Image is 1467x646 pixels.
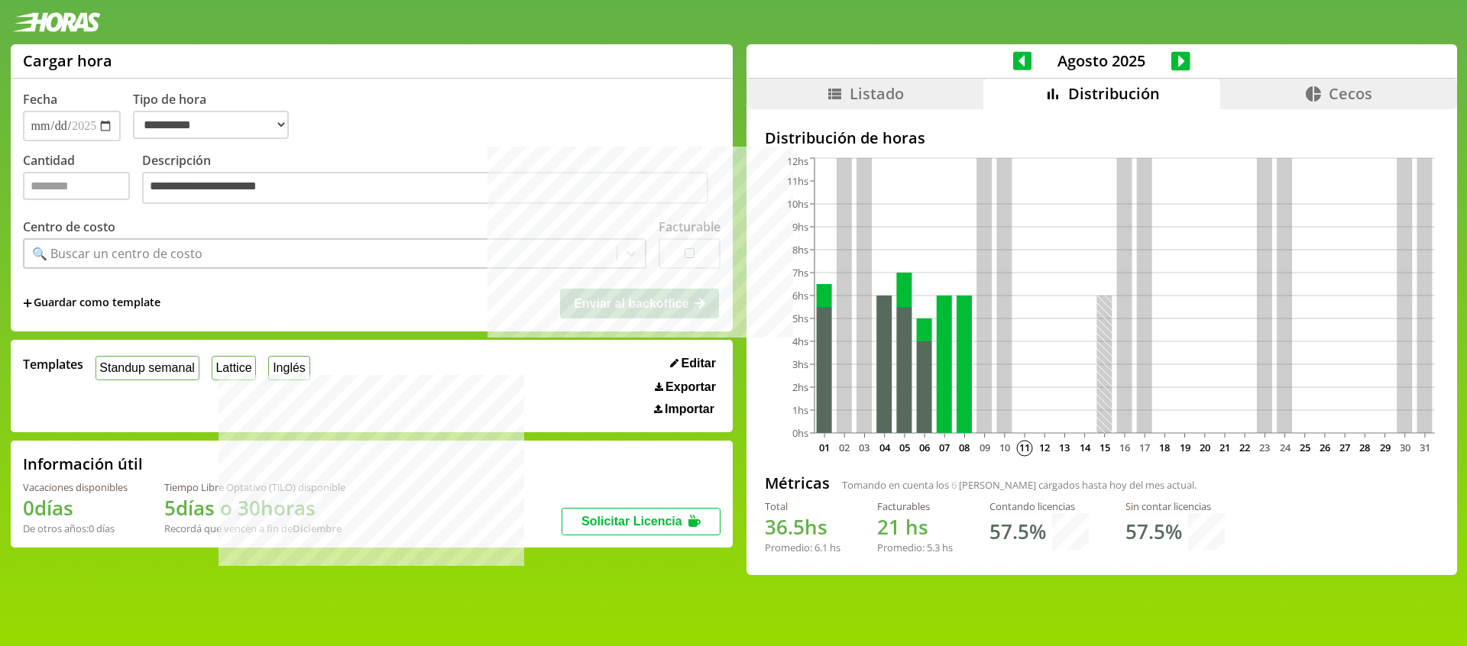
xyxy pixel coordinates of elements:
[1139,441,1150,454] text: 17
[877,541,953,554] div: Promedio: hs
[899,441,909,454] text: 05
[1179,441,1190,454] text: 19
[1125,518,1182,545] h1: 57.5 %
[989,499,1089,513] div: Contando licencias
[792,426,808,440] tspan: 0hs
[850,83,904,104] span: Listado
[1299,441,1310,454] text: 25
[792,357,808,371] tspan: 3hs
[792,403,808,417] tspan: 1hs
[819,441,830,454] text: 01
[1239,441,1250,454] text: 22
[23,356,83,373] span: Templates
[1259,441,1270,454] text: 23
[1125,499,1225,513] div: Sin contar licencias
[787,197,808,211] tspan: 10hs
[581,515,682,528] span: Solicitar Licencia
[1079,441,1090,454] text: 14
[859,441,870,454] text: 03
[12,12,101,32] img: logotipo
[877,499,953,513] div: Facturables
[1399,441,1410,454] text: 30
[877,513,953,541] h1: hs
[665,356,721,371] button: Editar
[1319,441,1329,454] text: 26
[1068,83,1160,104] span: Distribución
[765,128,1439,148] h2: Distribución de horas
[999,441,1009,454] text: 10
[23,218,115,235] label: Centro de costo
[23,480,128,494] div: Vacaciones disponibles
[23,295,160,312] span: +Guardar como template
[1099,441,1109,454] text: 15
[1031,50,1171,71] span: Agosto 2025
[1119,441,1130,454] text: 16
[1339,441,1350,454] text: 27
[164,522,345,535] div: Recordá que vencen a fin de
[1419,441,1430,454] text: 31
[792,266,808,279] tspan: 7hs
[1059,441,1070,454] text: 13
[939,441,950,454] text: 07
[927,541,940,554] span: 5.3
[814,541,827,554] span: 6.1
[792,243,808,257] tspan: 8hs
[32,245,202,262] div: 🔍 Buscar un centro de costo
[1329,83,1372,104] span: Cecos
[842,478,1197,492] span: Tomando en cuenta los [PERSON_NAME] cargados hasta hoy del mes actual.
[562,508,721,535] button: Solicitar Licencia
[787,174,808,188] tspan: 11hs
[23,172,130,200] input: Cantidad
[212,356,257,380] button: Lattice
[765,541,840,554] div: Promedio: hs
[959,441,970,454] text: 08
[919,441,930,454] text: 06
[765,513,805,541] span: 36.5
[23,454,143,474] h2: Información útil
[23,50,112,71] h1: Cargar hora
[682,357,716,370] span: Editar
[765,513,840,541] h1: hs
[792,380,808,394] tspan: 2hs
[23,152,142,208] label: Cantidad
[665,402,714,416] span: Importar
[23,295,32,312] span: +
[839,441,850,454] text: 02
[659,218,721,235] label: Facturable
[879,441,890,454] text: 04
[1219,441,1229,454] text: 21
[1279,441,1291,454] text: 24
[23,522,128,535] div: De otros años: 0 días
[792,334,808,348] tspan: 4hs
[23,494,128,522] h1: 0 días
[989,518,1046,545] h1: 57.5 %
[951,478,957,492] span: 6
[765,473,830,493] h2: Métricas
[142,152,721,208] label: Descripción
[1159,441,1170,454] text: 18
[792,312,808,325] tspan: 5hs
[1359,441,1370,454] text: 28
[792,289,808,302] tspan: 6hs
[1199,441,1210,454] text: 20
[1039,441,1050,454] text: 12
[133,111,289,139] select: Tipo de hora
[1019,441,1030,454] text: 11
[96,356,199,380] button: Standup semanal
[979,441,989,454] text: 09
[792,220,808,234] tspan: 9hs
[765,499,840,513] div: Total
[23,91,57,108] label: Fecha
[1379,441,1390,454] text: 29
[293,522,342,535] b: Diciembre
[650,380,721,395] button: Exportar
[665,380,716,394] span: Exportar
[787,154,808,168] tspan: 12hs
[268,356,309,380] button: Inglés
[877,513,900,541] span: 21
[164,480,345,494] div: Tiempo Libre Optativo (TiLO) disponible
[164,494,345,522] h1: 5 días o 30 horas
[142,172,708,204] textarea: Descripción
[133,91,301,141] label: Tipo de hora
